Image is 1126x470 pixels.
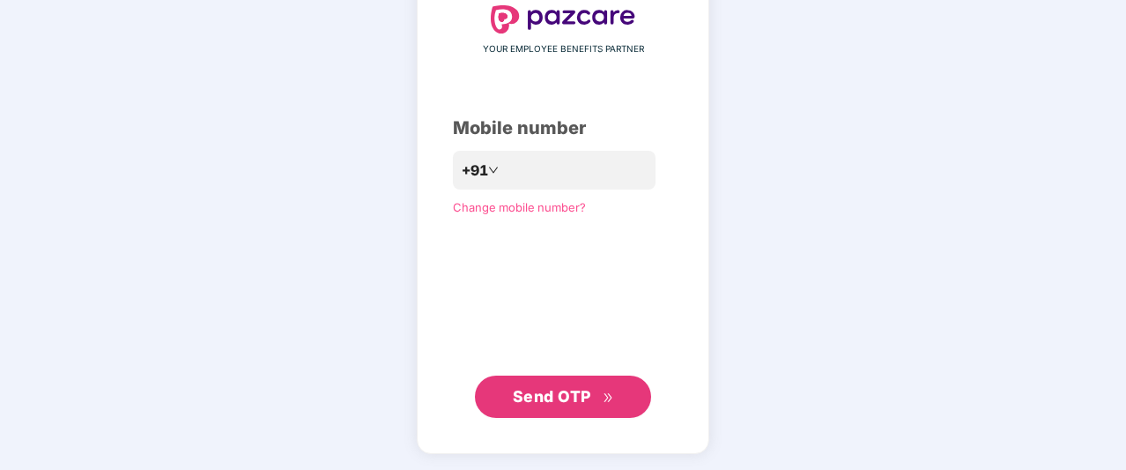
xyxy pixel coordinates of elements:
div: Mobile number [453,115,673,142]
img: logo [491,5,635,34]
span: double-right [603,392,614,404]
span: Send OTP [513,387,591,406]
span: down [488,165,499,175]
a: Change mobile number? [453,200,586,214]
span: YOUR EMPLOYEE BENEFITS PARTNER [483,42,644,56]
span: +91 [462,160,488,182]
button: Send OTPdouble-right [475,376,651,418]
